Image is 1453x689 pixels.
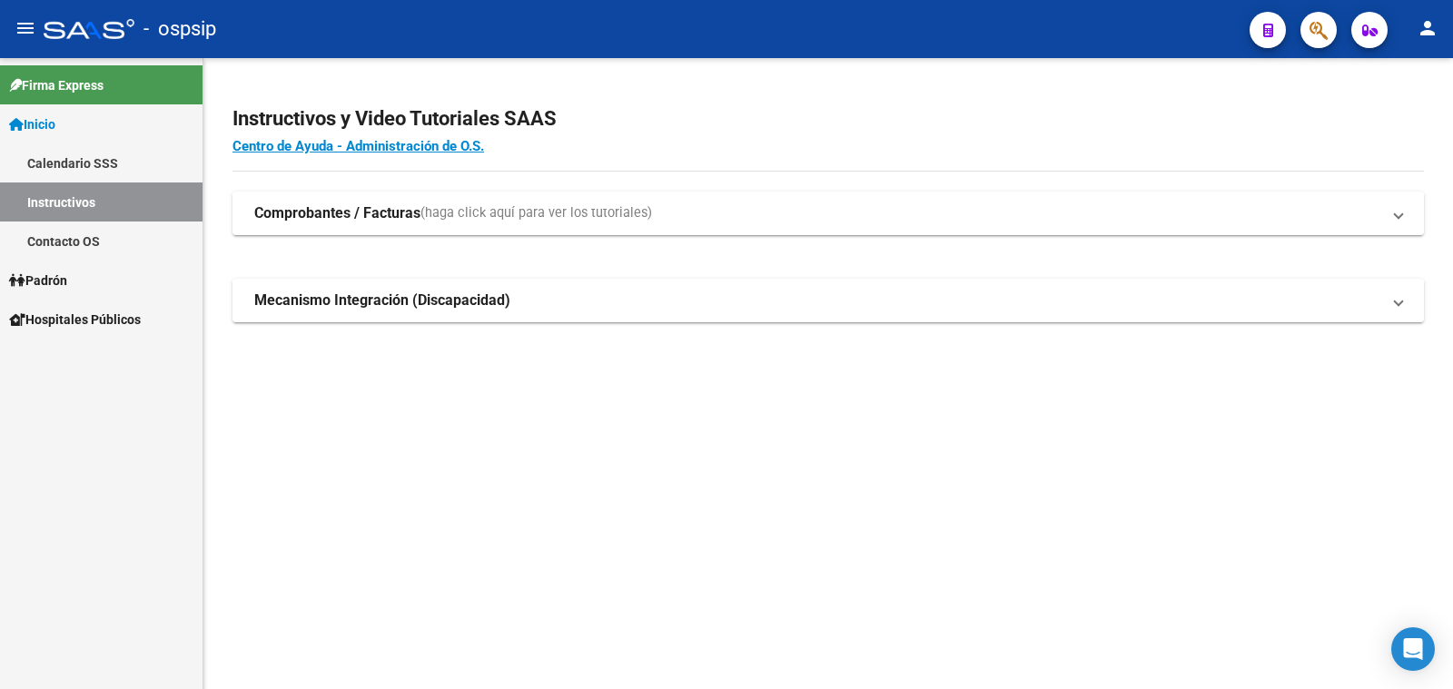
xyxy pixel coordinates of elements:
span: - ospsip [143,9,216,49]
span: Inicio [9,114,55,134]
div: Open Intercom Messenger [1391,627,1435,671]
span: (haga click aquí para ver los tutoriales) [420,203,652,223]
mat-icon: menu [15,17,36,39]
strong: Mecanismo Integración (Discapacidad) [254,290,510,310]
span: Firma Express [9,75,104,95]
mat-expansion-panel-header: Mecanismo Integración (Discapacidad) [232,279,1424,322]
span: Hospitales Públicos [9,310,141,330]
mat-icon: person [1417,17,1438,39]
strong: Comprobantes / Facturas [254,203,420,223]
mat-expansion-panel-header: Comprobantes / Facturas(haga click aquí para ver los tutoriales) [232,192,1424,235]
a: Centro de Ayuda - Administración de O.S. [232,138,484,154]
span: Padrón [9,271,67,290]
h2: Instructivos y Video Tutoriales SAAS [232,102,1424,136]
